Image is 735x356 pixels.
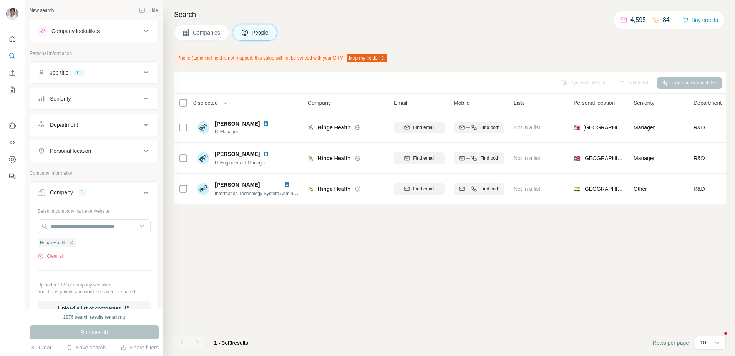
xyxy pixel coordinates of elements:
span: Mobile [454,99,470,107]
p: 10 [700,339,706,346]
p: Your list is private and won't be saved or shared. [38,288,151,295]
img: LinkedIn logo [284,182,290,188]
span: R&D [694,124,705,131]
button: Quick start [6,32,18,46]
button: Find both [454,152,504,164]
div: 11 [73,69,84,76]
button: Buy credits [682,15,718,25]
span: 🇺🇸 [574,154,580,162]
span: Information Technology System Administrator [215,190,307,196]
p: Upload a CSV of company websites. [38,281,151,288]
p: Company information [30,170,159,177]
span: [PERSON_NAME] [215,182,260,188]
button: Company lookalikes [30,22,158,40]
button: Personal location [30,142,158,160]
span: Other [634,186,647,192]
img: LinkedIn logo [263,151,269,157]
img: Avatar [197,152,209,164]
span: Manager [634,155,655,161]
span: Rows per page [653,339,689,347]
div: Company lookalikes [51,27,100,35]
button: Find email [394,122,445,133]
span: Not in a list [514,124,540,131]
button: Use Surfe on LinkedIn [6,119,18,132]
img: Avatar [197,183,209,195]
img: Logo of Hinge Health [308,124,314,131]
button: Share filters [121,344,159,351]
button: Find email [394,152,445,164]
button: Search [6,49,18,63]
span: 🇮🇳 [574,185,580,193]
span: Personal location [574,99,615,107]
div: Select a company name or website [38,205,151,215]
span: Hinge Health [318,124,351,131]
span: [GEOGRAPHIC_DATA] [583,185,624,193]
button: Map my fields [347,54,387,62]
div: Personal location [50,147,91,155]
div: Phone (Landline) field is not mapped, this value will not be synced with your CRM [174,51,389,65]
img: Avatar [197,121,209,134]
button: Find both [454,183,504,195]
button: Feedback [6,169,18,183]
span: Department [694,99,722,107]
span: Company [308,99,331,107]
span: R&D [694,185,705,193]
span: Find email [413,124,434,131]
span: 0 selected [193,99,218,107]
span: Manager [634,124,655,131]
p: 84 [663,15,670,25]
button: Find both [454,122,504,133]
span: Find email [413,155,434,162]
span: Hinge Health [40,239,66,246]
span: [GEOGRAPHIC_DATA] [583,124,624,131]
img: Avatar [6,8,18,20]
span: 3 [229,340,232,346]
span: Find both [480,185,499,192]
span: Find both [480,155,499,162]
div: New search [30,7,54,14]
span: Companies [193,29,221,36]
button: My lists [6,83,18,97]
span: Find both [480,124,499,131]
span: R&D [694,154,705,162]
span: [GEOGRAPHIC_DATA] [583,154,624,162]
span: Email [394,99,407,107]
span: Not in a list [514,155,540,161]
h4: Search [174,9,726,20]
span: Find email [413,185,434,192]
p: Personal information [30,50,159,57]
span: 1 - 3 [214,340,225,346]
button: Hide [134,5,163,16]
span: IT Engineer / IT Manager [215,160,266,166]
button: Save search [66,344,106,351]
div: Job title [50,69,68,76]
button: Clear [30,344,51,351]
div: Company [50,189,73,196]
img: Logo of Hinge Health [308,155,314,161]
button: Use Surfe API [6,136,18,149]
button: Dashboard [6,152,18,166]
iframe: Intercom live chat [709,330,727,348]
img: Logo of Hinge Health [308,186,314,192]
span: Hinge Health [318,154,351,162]
span: results [214,340,248,346]
img: LinkedIn logo [263,121,269,127]
button: Enrich CSV [6,66,18,80]
span: Not in a list [514,186,540,192]
span: of [225,340,229,346]
span: Hinge Health [318,185,351,193]
button: Find email [394,183,445,195]
span: IT Manager [215,128,278,135]
button: Upload a list of companies [38,301,151,315]
span: Seniority [634,99,654,107]
button: Clear all [38,253,64,260]
div: 1 [78,189,86,196]
button: Job title11 [30,63,158,82]
div: Department [50,121,78,129]
button: Company1 [30,183,158,205]
span: Lists [514,99,525,107]
button: Seniority [30,89,158,108]
span: [PERSON_NAME] [215,120,260,127]
button: Department [30,116,158,134]
span: People [252,29,269,36]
